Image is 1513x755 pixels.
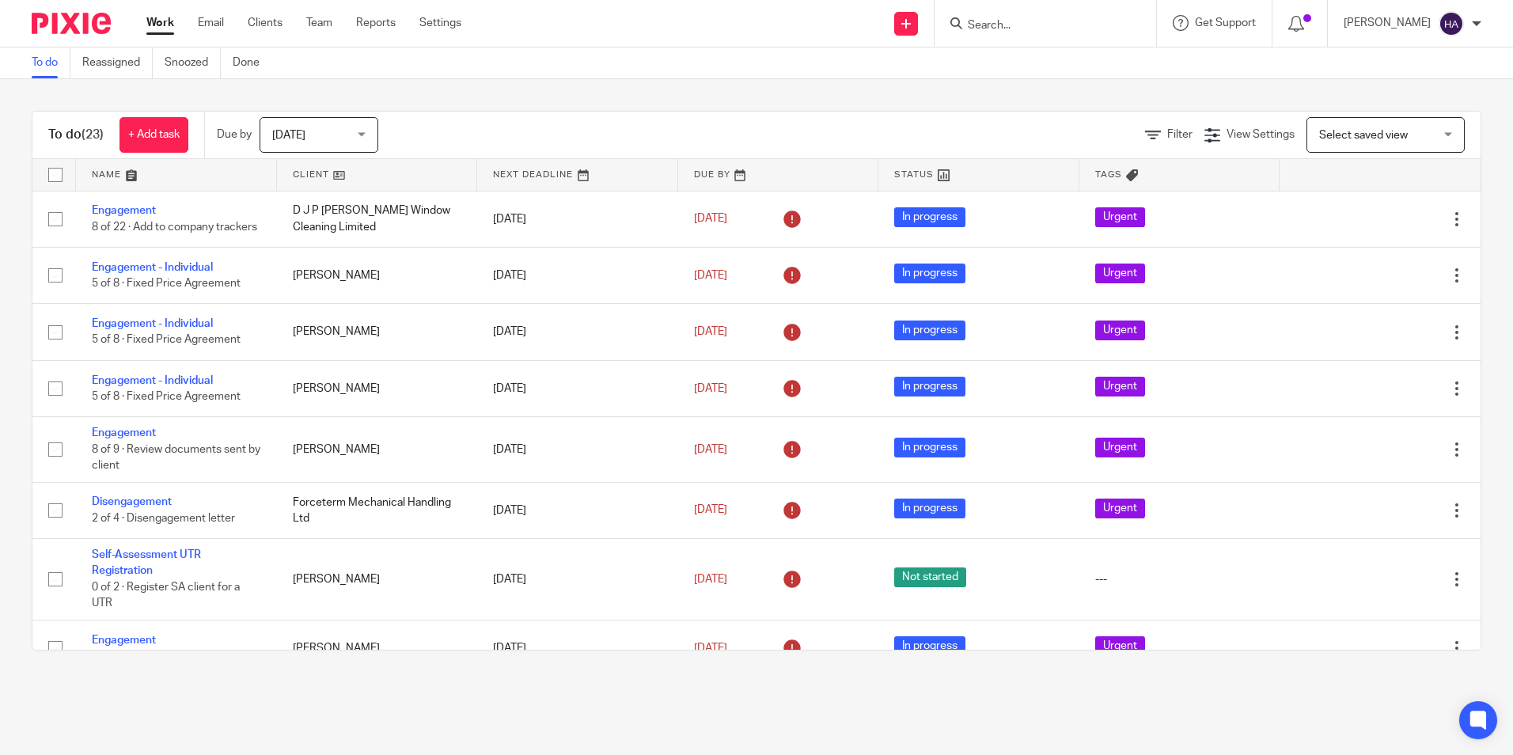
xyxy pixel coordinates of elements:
[694,505,727,516] span: [DATE]
[146,15,174,31] a: Work
[92,496,172,507] a: Disengagement
[277,304,478,360] td: [PERSON_NAME]
[1095,636,1145,656] span: Urgent
[119,117,188,153] a: + Add task
[1095,207,1145,227] span: Urgent
[1439,11,1464,36] img: svg%3E
[694,326,727,337] span: [DATE]
[894,636,965,656] span: In progress
[272,130,305,141] span: [DATE]
[92,635,156,646] a: Engagement
[1095,438,1145,457] span: Urgent
[92,318,213,329] a: Engagement - Individual
[1167,129,1193,140] span: Filter
[894,207,965,227] span: In progress
[48,127,104,143] h1: To do
[82,47,153,78] a: Reassigned
[92,427,156,438] a: Engagement
[217,127,252,142] p: Due by
[277,620,478,676] td: [PERSON_NAME]
[1095,499,1145,518] span: Urgent
[277,247,478,303] td: [PERSON_NAME]
[277,191,478,247] td: D J P [PERSON_NAME] Window Cleaning Limited
[894,377,965,396] span: In progress
[277,417,478,482] td: [PERSON_NAME]
[233,47,271,78] a: Done
[419,15,461,31] a: Settings
[1095,321,1145,340] span: Urgent
[306,15,332,31] a: Team
[92,222,257,233] span: 8 of 22 · Add to company trackers
[82,128,104,141] span: (23)
[694,383,727,394] span: [DATE]
[248,15,283,31] a: Clients
[477,482,678,538] td: [DATE]
[277,539,478,620] td: [PERSON_NAME]
[694,574,727,585] span: [DATE]
[92,262,213,273] a: Engagement - Individual
[694,444,727,455] span: [DATE]
[894,321,965,340] span: In progress
[92,375,213,386] a: Engagement - Individual
[694,643,727,654] span: [DATE]
[198,15,224,31] a: Email
[1095,264,1145,283] span: Urgent
[32,47,70,78] a: To do
[356,15,396,31] a: Reports
[1319,130,1408,141] span: Select saved view
[92,335,241,346] span: 5 of 8 · Fixed Price Agreement
[165,47,221,78] a: Snoozed
[92,513,235,524] span: 2 of 4 · Disengagement letter
[92,278,241,289] span: 5 of 8 · Fixed Price Agreement
[92,205,156,216] a: Engagement
[1227,129,1295,140] span: View Settings
[477,620,678,676] td: [DATE]
[277,360,478,416] td: [PERSON_NAME]
[894,567,966,587] span: Not started
[92,391,241,402] span: 5 of 8 · Fixed Price Agreement
[477,191,678,247] td: [DATE]
[477,539,678,620] td: [DATE]
[477,304,678,360] td: [DATE]
[92,582,240,609] span: 0 of 2 · Register SA client for a UTR
[694,214,727,225] span: [DATE]
[894,438,965,457] span: In progress
[92,444,260,472] span: 8 of 9 · Review documents sent by client
[477,247,678,303] td: [DATE]
[277,482,478,538] td: Forceterm Mechanical Handling Ltd
[477,417,678,482] td: [DATE]
[694,270,727,281] span: [DATE]
[92,549,201,576] a: Self-Assessment UTR Registration
[32,13,111,34] img: Pixie
[1095,571,1265,587] div: ---
[1095,170,1122,179] span: Tags
[894,264,965,283] span: In progress
[1095,377,1145,396] span: Urgent
[477,360,678,416] td: [DATE]
[894,499,965,518] span: In progress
